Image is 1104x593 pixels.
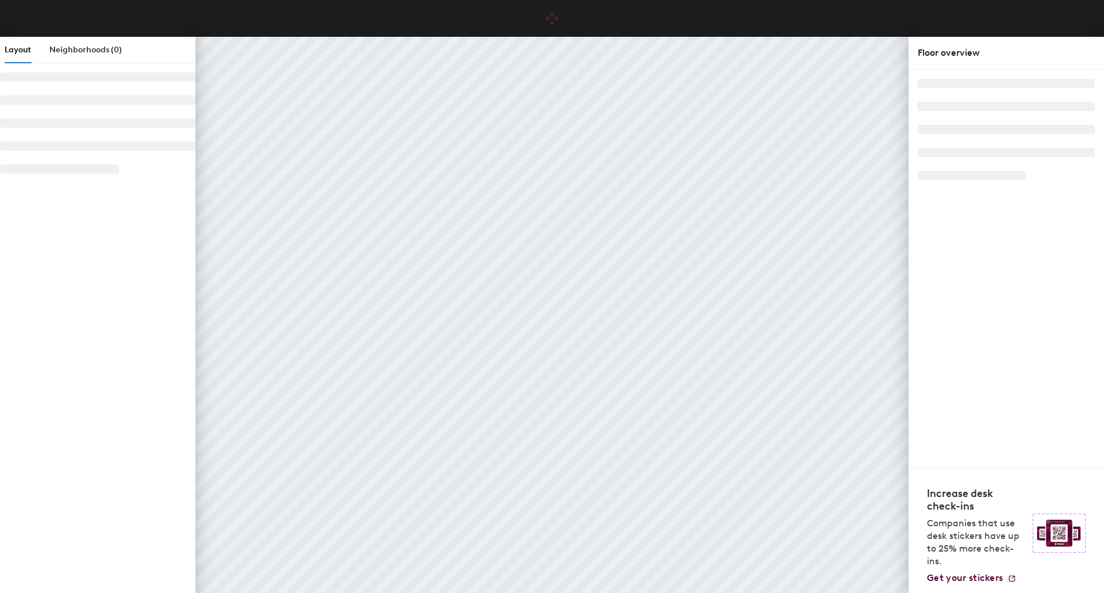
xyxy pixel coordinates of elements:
div: Floor overview [918,46,1095,60]
h4: Increase desk check-ins [927,487,1026,512]
span: Neighborhoods (0) [49,45,122,55]
img: Sticker logo [1033,514,1086,553]
span: Get your stickers [927,572,1003,583]
span: Layout [5,45,31,55]
a: Get your stickers [927,572,1017,584]
p: Companies that use desk stickers have up to 25% more check-ins. [927,517,1026,568]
